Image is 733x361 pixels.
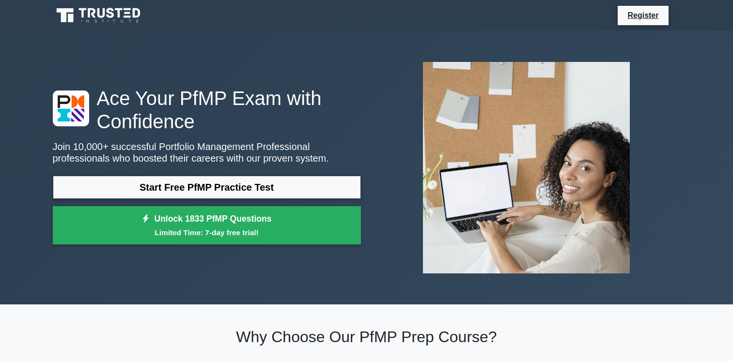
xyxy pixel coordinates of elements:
[65,227,349,238] small: Limited Time: 7-day free trial!
[53,176,361,199] a: Start Free PfMP Practice Test
[622,9,664,21] a: Register
[53,328,681,346] h2: Why Choose Our PfMP Prep Course?
[53,87,361,133] h1: Ace Your PfMP Exam with Confidence
[53,141,361,164] p: Join 10,000+ successful Portfolio Management Professional professionals who boosted their careers...
[53,206,361,245] a: Unlock 1833 PfMP QuestionsLimited Time: 7-day free trial!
